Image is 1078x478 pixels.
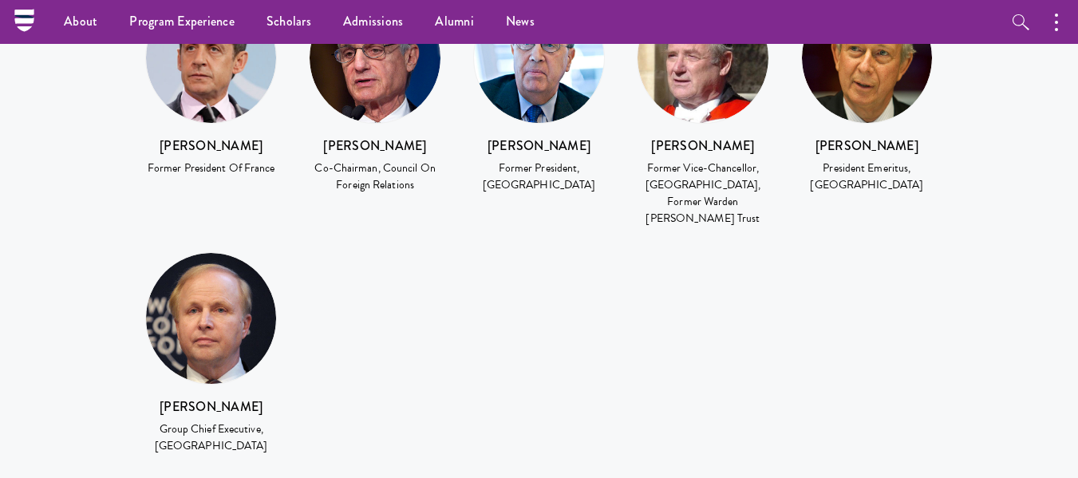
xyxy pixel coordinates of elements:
div: Former Vice-Chancellor, [GEOGRAPHIC_DATA], Former Warden [PERSON_NAME] Trust [637,160,768,227]
div: Former President, [GEOGRAPHIC_DATA] [473,160,605,193]
div: Former President Of France [145,160,277,176]
h3: [PERSON_NAME] [145,136,277,156]
h3: [PERSON_NAME] [309,136,440,156]
div: President Emeritus, [GEOGRAPHIC_DATA] [801,160,933,193]
div: Group Chief Executive, [GEOGRAPHIC_DATA] [145,421,277,454]
h3: [PERSON_NAME] [473,136,605,156]
h3: [PERSON_NAME] [801,136,933,156]
h3: [PERSON_NAME] [145,397,277,417]
h3: [PERSON_NAME] [637,136,768,156]
div: Co-Chairman, Council On Foreign Relations [309,160,440,193]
